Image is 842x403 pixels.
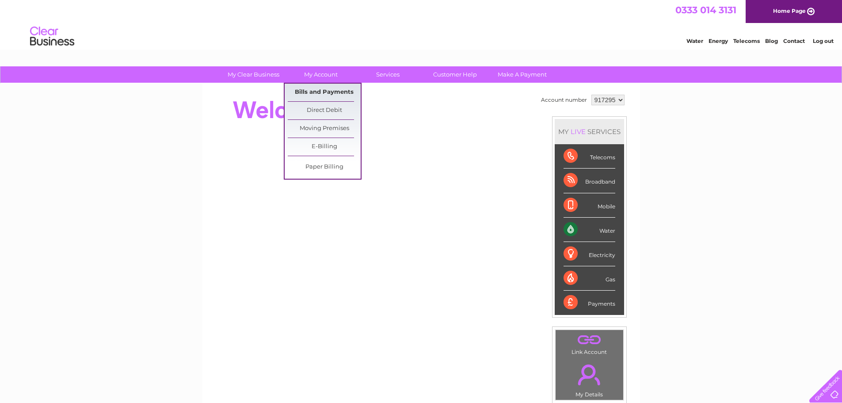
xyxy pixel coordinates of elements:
[288,120,361,138] a: Moving Premises
[709,38,728,44] a: Energy
[555,119,624,144] div: MY SERVICES
[558,332,621,348] a: .
[486,66,559,83] a: Make A Payment
[564,266,615,291] div: Gas
[765,38,778,44] a: Blog
[564,242,615,266] div: Electricity
[569,127,587,136] div: LIVE
[288,84,361,101] a: Bills and Payments
[539,92,589,107] td: Account number
[351,66,424,83] a: Services
[288,138,361,156] a: E-Billing
[217,66,290,83] a: My Clear Business
[733,38,760,44] a: Telecoms
[564,193,615,218] div: Mobile
[564,169,615,193] div: Broadband
[558,359,621,390] a: .
[555,357,624,400] td: My Details
[675,4,736,15] a: 0333 014 3131
[288,102,361,119] a: Direct Debit
[30,23,75,50] img: logo.png
[564,218,615,242] div: Water
[813,38,834,44] a: Log out
[555,330,624,357] td: Link Account
[686,38,703,44] a: Water
[783,38,805,44] a: Contact
[564,144,615,169] div: Telecoms
[419,66,491,83] a: Customer Help
[288,158,361,176] a: Paper Billing
[564,291,615,315] div: Payments
[284,66,357,83] a: My Account
[213,5,630,43] div: Clear Business is a trading name of Verastar Limited (registered in [GEOGRAPHIC_DATA] No. 3667643...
